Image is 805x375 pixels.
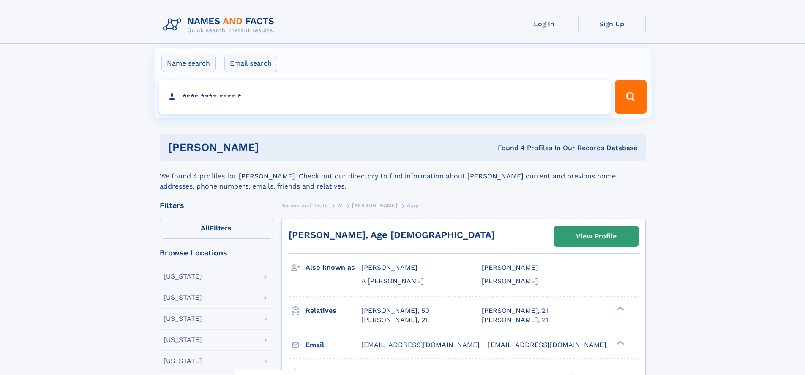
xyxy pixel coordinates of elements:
[510,14,578,34] a: Log In
[614,340,625,345] div: ❯
[164,337,202,343] div: [US_STATE]
[361,315,428,325] a: [PERSON_NAME], 21
[482,263,538,271] span: [PERSON_NAME]
[164,273,202,280] div: [US_STATE]
[482,277,538,285] span: [PERSON_NAME]
[160,249,273,257] div: Browse Locations
[614,306,625,311] div: ❯
[361,341,480,349] span: [EMAIL_ADDRESS][DOMAIN_NAME]
[488,341,606,349] span: [EMAIL_ADDRESS][DOMAIN_NAME]
[164,358,202,364] div: [US_STATE]
[306,338,361,352] h3: Email
[224,55,277,72] label: Email search
[160,14,281,36] img: Logo Names and Facts
[337,203,343,208] span: W
[482,315,548,325] a: [PERSON_NAME], 21
[306,304,361,318] h3: Relatives
[201,224,210,232] span: All
[159,80,611,114] input: search input
[576,227,617,246] div: View Profile
[164,294,202,301] div: [US_STATE]
[160,202,273,209] div: Filters
[482,306,548,315] a: [PERSON_NAME], 21
[281,200,328,211] a: Names and Facts
[168,142,379,153] h1: [PERSON_NAME]
[615,80,646,114] button: Search Button
[289,230,495,240] a: [PERSON_NAME], Age [DEMOGRAPHIC_DATA]
[578,14,646,34] a: Sign Up
[407,203,418,208] span: Ajay
[337,200,343,211] a: W
[361,277,424,285] span: A [PERSON_NAME]
[306,260,361,275] h3: Also known as
[361,306,429,315] a: [PERSON_NAME], 50
[361,263,418,271] span: [PERSON_NAME]
[554,226,638,246] a: View Profile
[164,315,202,322] div: [US_STATE]
[160,161,646,192] div: We found 4 profiles for [PERSON_NAME]. Check out our directory to find information about [PERSON_...
[352,203,397,208] span: [PERSON_NAME]
[161,55,216,72] label: Name search
[352,200,397,211] a: [PERSON_NAME]
[160,219,273,239] label: Filters
[378,143,637,153] div: Found 4 Profiles In Our Records Database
